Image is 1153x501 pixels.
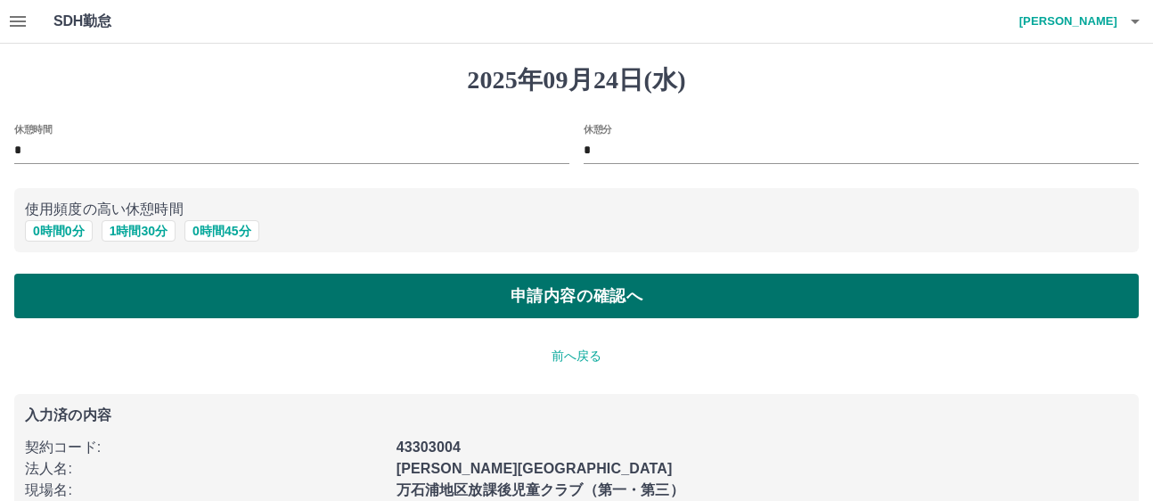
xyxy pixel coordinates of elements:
[584,122,612,136] label: 休憩分
[25,458,386,480] p: 法人名 :
[14,347,1139,365] p: 前へ戻る
[102,220,176,242] button: 1時間30分
[25,437,386,458] p: 契約コード :
[397,461,673,476] b: [PERSON_NAME][GEOGRAPHIC_DATA]
[397,439,461,455] b: 43303004
[25,220,93,242] button: 0時間0分
[25,480,386,501] p: 現場名 :
[25,408,1128,423] p: 入力済の内容
[14,274,1139,318] button: 申請内容の確認へ
[14,65,1139,95] h1: 2025年09月24日(水)
[397,482,684,497] b: 万石浦地区放課後児童クラブ（第一・第三）
[184,220,258,242] button: 0時間45分
[14,122,52,136] label: 休憩時間
[25,199,1128,220] p: 使用頻度の高い休憩時間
